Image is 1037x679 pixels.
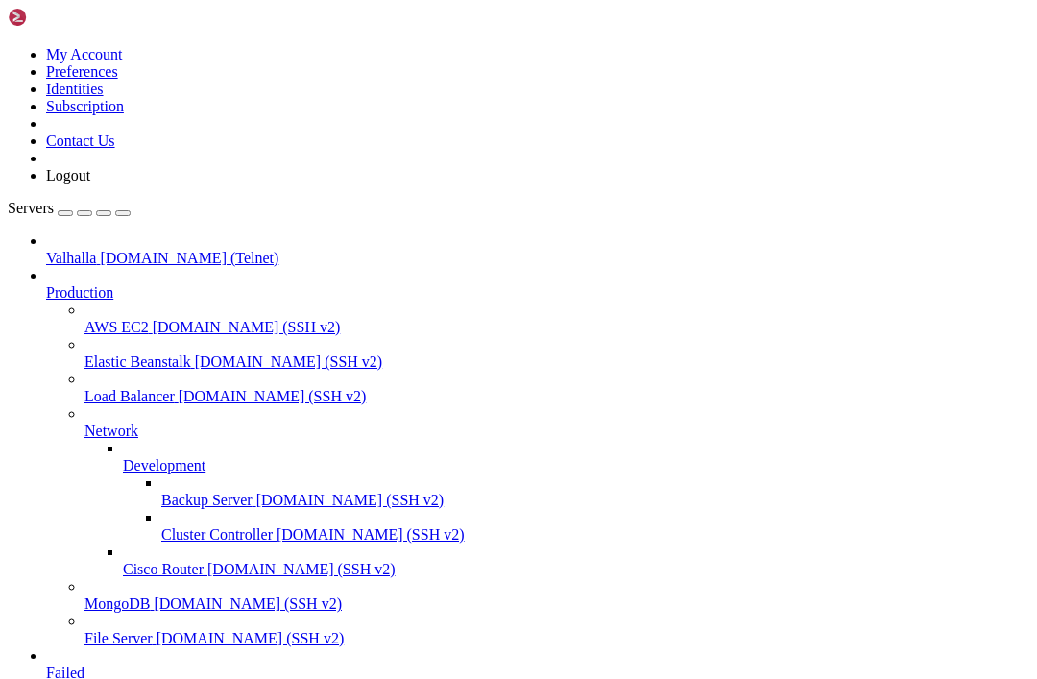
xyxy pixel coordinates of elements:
a: Servers [8,200,131,216]
li: File Server [DOMAIN_NAME] (SSH v2) [84,613,1029,647]
a: Preferences [46,63,118,80]
li: Valhalla [DOMAIN_NAME] (Telnet) [46,232,1029,267]
span: Development [123,457,205,473]
span: Production [46,284,113,301]
span: Backup Server [161,492,253,508]
a: Contact Us [46,133,115,149]
a: Subscription [46,98,124,114]
span: Valhalla [46,250,96,266]
a: AWS EC2 [DOMAIN_NAME] (SSH v2) [84,319,1029,336]
li: Cisco Router [DOMAIN_NAME] (SSH v2) [123,544,1029,578]
a: Logout [46,167,90,183]
span: [DOMAIN_NAME] (SSH v2) [179,388,367,404]
li: Backup Server [DOMAIN_NAME] (SSH v2) [161,474,1029,509]
span: Load Balancer [84,388,175,404]
a: Identities [46,81,104,97]
img: Shellngn [8,8,118,27]
a: Elastic Beanstalk [DOMAIN_NAME] (SSH v2) [84,353,1029,371]
span: [DOMAIN_NAME] (SSH v2) [154,595,342,612]
span: [DOMAIN_NAME] (SSH v2) [277,526,465,543]
span: [DOMAIN_NAME] (SSH v2) [195,353,383,370]
a: Cluster Controller [DOMAIN_NAME] (SSH v2) [161,526,1029,544]
li: Network [84,405,1029,578]
a: File Server [DOMAIN_NAME] (SSH v2) [84,630,1029,647]
span: Cisco Router [123,561,204,577]
span: [DOMAIN_NAME] (SSH v2) [157,630,345,646]
span: Servers [8,200,54,216]
a: MongoDB [DOMAIN_NAME] (SSH v2) [84,595,1029,613]
span: [DOMAIN_NAME] (SSH v2) [256,492,445,508]
li: MongoDB [DOMAIN_NAME] (SSH v2) [84,578,1029,613]
span: MongoDB [84,595,150,612]
span: Network [84,423,138,439]
span: File Server [84,630,153,646]
a: Network [84,423,1029,440]
li: Production [46,267,1029,647]
li: Elastic Beanstalk [DOMAIN_NAME] (SSH v2) [84,336,1029,371]
a: Cisco Router [DOMAIN_NAME] (SSH v2) [123,561,1029,578]
li: Load Balancer [DOMAIN_NAME] (SSH v2) [84,371,1029,405]
span: Cluster Controller [161,526,273,543]
a: Valhalla [DOMAIN_NAME] (Telnet) [46,250,1029,267]
span: [DOMAIN_NAME] (SSH v2) [153,319,341,335]
span: [DOMAIN_NAME] (SSH v2) [207,561,396,577]
li: AWS EC2 [DOMAIN_NAME] (SSH v2) [84,302,1029,336]
a: Development [123,457,1029,474]
a: Load Balancer [DOMAIN_NAME] (SSH v2) [84,388,1029,405]
a: My Account [46,46,123,62]
a: Backup Server [DOMAIN_NAME] (SSH v2) [161,492,1029,509]
li: Development [123,440,1029,544]
span: [DOMAIN_NAME] (Telnet) [100,250,278,266]
span: Elastic Beanstalk [84,353,191,370]
li: Cluster Controller [DOMAIN_NAME] (SSH v2) [161,509,1029,544]
a: Production [46,284,1029,302]
span: AWS EC2 [84,319,149,335]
